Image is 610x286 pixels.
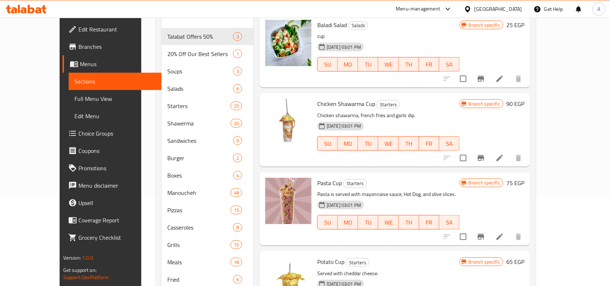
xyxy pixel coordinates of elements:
span: WE [381,138,396,149]
a: Branches [63,38,162,55]
span: SA [442,59,457,70]
div: 20% Off Our Best Sellers [167,50,233,58]
div: items [231,240,242,249]
span: Pizzas [167,206,231,214]
a: Menu disclaimer [63,177,162,194]
span: Grocery Checklist [78,233,156,242]
a: Edit Menu [69,107,162,125]
a: Promotions [63,159,162,177]
button: WE [378,57,399,72]
span: SU [321,217,335,228]
a: Full Menu View [69,90,162,107]
span: 20 [231,120,242,127]
span: WE [381,217,396,228]
div: items [233,154,242,162]
span: SA [442,217,457,228]
span: 15 [231,207,242,214]
span: Meals [167,258,231,266]
button: FR [419,57,439,72]
button: Branch-specific-item [472,149,490,167]
span: Fried [167,275,233,284]
img: Chicken Shawarma Cup [265,99,312,145]
span: SU [321,138,335,149]
span: WE [381,59,396,70]
span: [DATE] 03:01 PM [324,44,364,51]
a: Upsell [63,194,162,212]
span: TU [361,59,375,70]
button: SA [439,215,460,230]
span: 2 [233,155,242,162]
span: Promotions [78,164,156,172]
a: Support.OpsPlatform [63,273,109,282]
span: SU [321,59,335,70]
div: Salads6 [162,80,254,97]
span: Branches [78,42,156,51]
button: TU [358,57,378,72]
span: Starters [346,259,369,267]
span: MO [341,59,355,70]
span: MO [341,138,355,149]
span: 8 [233,224,242,231]
button: WE [378,215,399,230]
a: Coupons [63,142,162,159]
span: Menu disclaimer [78,181,156,190]
span: 4 [233,172,242,179]
span: Starters [344,179,366,188]
div: Starters25 [162,97,254,115]
div: items [233,136,242,145]
button: delete [510,149,527,167]
div: 20% Off Our Best Sellers1 [162,45,254,63]
button: TU [358,136,378,151]
a: Sections [69,73,162,90]
h6: 25 EGP [506,20,524,30]
div: items [233,67,242,76]
span: [DATE] 03:01 PM [324,202,364,209]
span: Sections [74,77,156,86]
span: Manoucheh [167,188,231,197]
button: SA [439,57,460,72]
button: delete [510,70,527,87]
span: FR [422,138,437,149]
span: 48 [231,189,242,196]
span: Version: [63,253,81,262]
div: items [231,102,242,110]
h6: 75 EGP [506,178,524,188]
span: Salads [167,84,233,93]
div: Burger [167,154,233,162]
span: Baladi Salad [317,20,347,30]
span: Potato Cup [317,256,344,267]
a: Coverage Report [63,212,162,229]
span: TU [361,138,375,149]
button: FR [419,215,439,230]
span: TH [402,138,416,149]
a: Edit menu item [495,74,504,83]
span: MO [341,217,355,228]
span: Coupons [78,146,156,155]
span: Edit Menu [74,112,156,120]
span: Sandwiches [167,136,233,145]
div: Talabat Offers 50% [167,32,233,41]
button: MO [338,136,358,151]
span: Coverage Report [78,216,156,225]
p: Chicken shawarma, french fries and garlic dip. [317,111,460,120]
span: Select to update [456,150,471,166]
span: FR [422,217,437,228]
span: 3 [233,68,242,75]
button: TU [358,215,378,230]
button: TH [399,136,419,151]
span: Starters [167,102,231,110]
h6: 65 EGP [506,257,524,267]
div: items [231,206,242,214]
div: Grills15 [162,236,254,253]
button: WE [378,136,399,151]
div: Salads [348,21,368,30]
button: Branch-specific-item [472,70,490,87]
span: Casseroles [167,223,233,232]
div: Boxes4 [162,167,254,184]
a: Choice Groups [63,125,162,142]
div: items [233,50,242,58]
div: Burger2 [162,149,254,167]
